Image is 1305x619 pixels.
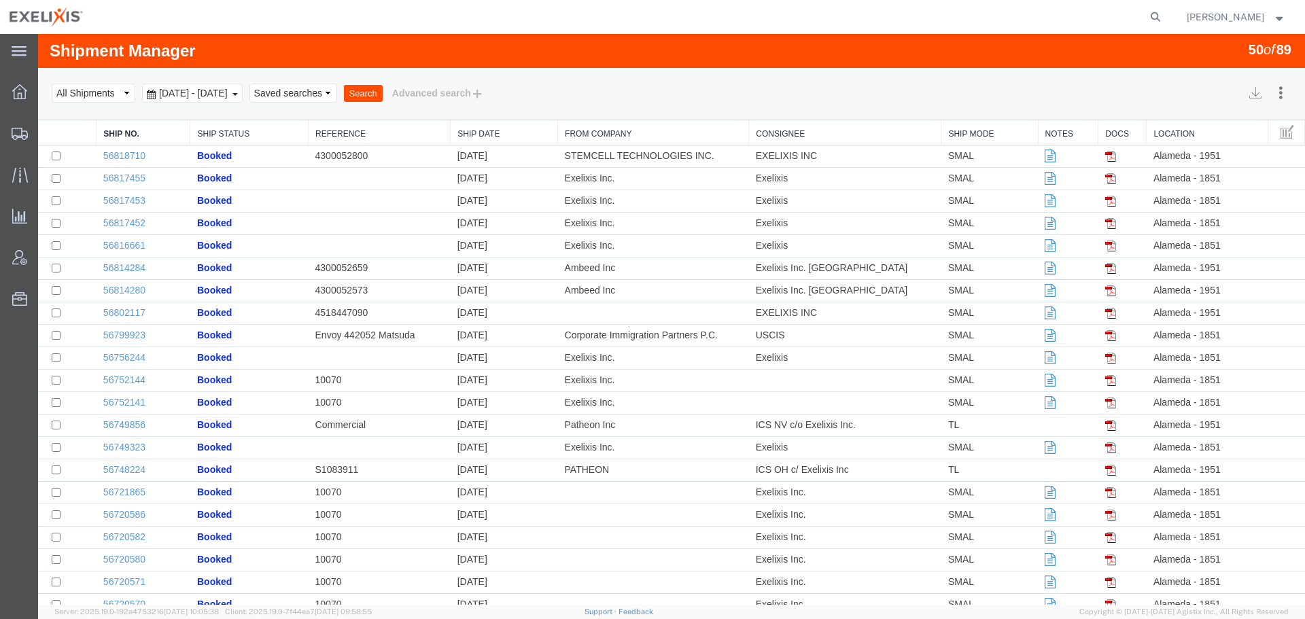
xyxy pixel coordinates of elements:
td: Alameda - 1851 [1109,448,1230,470]
img: pdf.gif [1067,498,1078,509]
span: Booked [159,318,194,329]
td: [DATE] [413,246,520,268]
td: PATHEON [520,425,711,448]
td: Exelixis Inc. [520,358,711,381]
a: Ship Status [159,94,263,106]
a: 56818710 [65,116,107,127]
img: pdf.gif [1067,408,1078,419]
td: [DATE] [413,224,520,246]
span: Aug 17th 2025 - Sep 15th 2025 [118,54,193,65]
a: Feedback [619,607,653,616]
td: Exelixis [711,134,903,156]
td: TL [903,381,1000,403]
td: SMAL [903,313,1000,336]
span: Booked [159,363,194,374]
th: Docs [1060,86,1109,111]
span: Booked [159,542,194,553]
td: Commercial [271,381,413,403]
a: 56814280 [65,251,107,262]
img: pdf.gif [1067,251,1078,262]
td: 10070 [271,336,413,358]
a: Support [585,607,619,616]
th: Ship Date [413,86,520,111]
td: [DATE] [413,268,520,291]
td: 10070 [271,358,413,381]
td: Exelixis Inc. [GEOGRAPHIC_DATA] [711,246,903,268]
td: Exelixis Inc. [520,403,711,425]
th: Consignee [711,86,903,111]
td: SMAL [903,246,1000,268]
img: pdf.gif [1067,117,1078,128]
span: Copyright © [DATE]-[DATE] Agistix Inc., All Rights Reserved [1079,606,1289,618]
span: Booked [159,565,194,576]
td: [DATE] [413,134,520,156]
td: Exelixis Inc. [520,179,711,201]
td: Alameda - 1851 [1109,515,1230,537]
span: Booked [159,161,194,172]
img: pdf.gif [1067,341,1078,352]
td: Alameda - 1851 [1109,537,1230,560]
a: Notes [1007,94,1054,106]
td: Exelixis [711,179,903,201]
td: [DATE] [413,336,520,358]
td: Exelixis Inc. [711,560,903,582]
button: Manage table columns [1237,86,1261,111]
th: Notes [1000,86,1060,111]
span: Booked [159,408,194,419]
td: SMAL [903,537,1000,560]
a: 56720571 [65,542,107,553]
td: Alameda - 1851 [1109,560,1230,582]
td: Alameda - 1951 [1109,381,1230,403]
button: Search [306,51,345,69]
td: Alameda - 1951 [1109,246,1230,268]
th: Ship Status [152,86,271,111]
span: Booked [159,139,194,149]
a: 56720570 [65,565,107,576]
td: Exelixis Inc. [711,470,903,493]
span: [DATE] 09:58:55 [315,607,372,616]
img: pdf.gif [1067,431,1078,442]
td: Alameda - 1851 [1109,134,1230,156]
img: pdf.gif [1067,274,1078,285]
button: Advanced search [345,48,455,71]
img: pdf.gif [1067,139,1078,150]
td: 4300052800 [271,111,413,134]
td: Exelixis Inc. [520,336,711,358]
span: Booked [159,296,194,306]
span: Booked [159,430,194,441]
td: [DATE] [413,515,520,537]
a: 56752144 [65,340,107,351]
a: 56721865 [65,453,107,463]
td: [DATE] [413,470,520,493]
td: Exelixis Inc. [520,313,711,336]
a: 56799923 [65,296,107,306]
span: Booked [159,183,194,194]
td: Alameda - 1851 [1109,179,1230,201]
span: Booked [159,251,194,262]
span: Booked [159,385,194,396]
a: Ship No. [65,94,145,106]
td: Alameda - 1951 [1109,268,1230,291]
td: 10070 [271,515,413,537]
span: Booked [159,206,194,217]
td: Exelixis Inc. [520,134,711,156]
td: Alameda - 1851 [1109,156,1230,179]
a: 56756244 [65,318,107,329]
td: Envoy 442052 Matsuda [271,291,413,313]
td: [DATE] [413,313,520,336]
td: SMAL [903,156,1000,179]
img: pdf.gif [1067,162,1078,173]
a: 56802117 [65,273,107,284]
td: [DATE] [413,179,520,201]
span: [DATE] 10:05:38 [164,607,219,616]
td: Exelixis Inc. [520,156,711,179]
th: Reference [271,86,413,111]
td: Exelixis [711,313,903,336]
span: Booked [159,116,194,127]
td: ICS OH c/ Exelixis Inc [711,425,903,448]
a: 56748224 [65,430,107,441]
a: 56749856 [65,385,107,396]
